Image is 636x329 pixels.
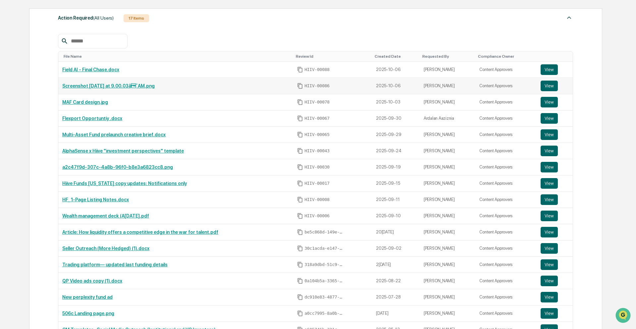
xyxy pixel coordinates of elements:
button: View [541,292,558,302]
div: 🖐️ [7,84,12,90]
button: View [541,178,558,189]
td: Content Approvers [475,273,537,289]
td: Content Approvers [475,78,537,94]
span: Copy Id [297,213,303,219]
td: Content Approvers [475,224,537,240]
div: Toggle SortBy [64,54,291,59]
span: Copy Id [297,67,303,73]
p: How can we help? [7,14,121,25]
button: View [541,97,558,107]
td: [PERSON_NAME] [420,257,476,273]
img: caret [565,14,573,22]
a: View [541,194,569,205]
span: be5c868d-149e-41fc-8b65-a09ade436db6 [304,230,344,235]
td: 2025-07-28 [372,289,420,305]
a: New perplexity fund ad [62,295,113,300]
span: Data Lookup [13,96,42,103]
a: Trading platform— updated last funding details [62,262,168,267]
a: View [541,276,569,286]
span: a0cc7995-8a0b-4b72-ac1a-878fd3692143 [304,311,344,316]
span: dc910e83-4877-4103-b15e-bf87db00f614 [304,295,344,300]
a: View [541,64,569,75]
a: View [541,81,569,91]
span: Copy Id [297,164,303,170]
a: Field AI - Final Chase.docx [62,67,119,72]
td: [PERSON_NAME] [420,240,476,257]
button: View [541,81,558,91]
a: View [541,292,569,302]
span: Copy Id [297,180,303,186]
span: Copy Id [297,99,303,105]
button: View [541,211,558,221]
a: 506c Landing page.png [62,311,114,316]
a: View [541,178,569,189]
span: Copy Id [297,115,303,121]
td: [PERSON_NAME] [420,94,476,110]
button: View [541,113,558,124]
button: View [541,64,558,75]
span: 0a104b5a-3365-4e16-98ad-43a4f330f6db [304,278,344,284]
td: [PERSON_NAME] [420,289,476,305]
td: [DATE] [372,305,420,322]
a: Screenshot [DATE] at 9.00.03â¯AM.png [62,83,155,89]
td: Content Approvers [475,159,537,175]
span: Copy Id [297,262,303,268]
td: Content Approvers [475,175,537,192]
a: View [541,243,569,254]
a: Flexport Opportuntiy .docx [62,116,122,121]
a: View [541,162,569,172]
span: Copy Id [297,229,303,235]
span: Preclearance [13,84,43,90]
span: 30c1acda-e147-43ff-aa23-f3c7b4154677 [304,246,344,251]
button: View [541,276,558,286]
span: Copy Id [297,245,303,251]
span: HIIV-00086 [304,83,330,89]
a: a2c47f9d-307c-4a8b-96f0-b8e3a6823cc8.png [62,164,173,170]
td: [PERSON_NAME] [420,192,476,208]
span: Copy Id [297,197,303,203]
button: View [541,129,558,140]
iframe: Open customer support [615,307,633,325]
span: Pylon [66,112,80,117]
span: HIIV-00065 [304,132,330,137]
a: MAF Card design.jpg [62,99,108,105]
td: 2025-09-29 [372,127,420,143]
a: View [541,308,569,319]
a: Wealth management deck (A[DATE].pdf [62,213,149,219]
td: Content Approvers [475,127,537,143]
div: Toggle SortBy [542,54,570,59]
span: Copy Id [297,310,303,316]
td: 2025-09-19 [372,159,420,175]
div: We're available if you need us! [23,57,84,63]
td: Content Approvers [475,305,537,322]
button: View [541,146,558,156]
span: Copy Id [297,148,303,154]
a: Powered byPylon [47,112,80,117]
td: [PERSON_NAME] [420,208,476,224]
td: [PERSON_NAME] [420,143,476,159]
span: Copy Id [297,278,303,284]
a: QP Video ads copy (1).docx [62,278,122,284]
a: 🗄️Attestations [45,81,85,93]
a: View [541,227,569,237]
div: 🗄️ [48,84,53,90]
a: Hiive Funds [US_STATE] copy updates: Notifications only [62,181,187,186]
span: HIIV-00088 [304,67,330,72]
td: 2025-09-02 [372,240,420,257]
td: 2025-09-30 [372,110,420,127]
span: Copy Id [297,294,303,300]
td: Content Approvers [475,110,537,127]
a: AlphaSense x Hiive "investment perspectives" template [62,148,184,154]
td: Content Approvers [475,62,537,78]
td: 2[DATE] [372,257,420,273]
td: 2025-10-06 [372,62,420,78]
td: [PERSON_NAME] [420,159,476,175]
td: [PERSON_NAME] [420,273,476,289]
div: 17 Items [124,14,149,22]
td: Content Approvers [475,94,537,110]
span: HIIV-00017 [304,181,330,186]
a: 🔎Data Lookup [4,94,44,105]
a: View [541,259,569,270]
